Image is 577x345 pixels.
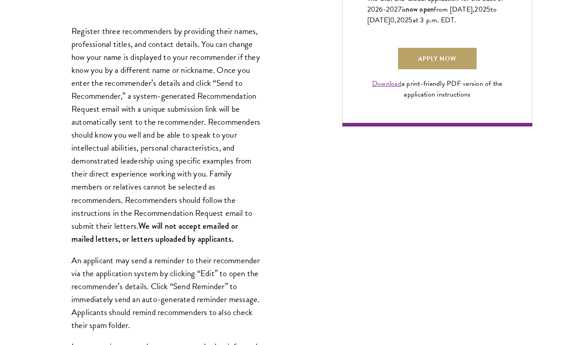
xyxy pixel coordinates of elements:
[486,4,490,15] span: 5
[394,15,396,25] span: ,
[397,15,409,25] span: 202
[406,4,434,14] span: now open
[367,78,508,100] div: a print-friendly PDF version of the application instructions
[379,4,383,15] span: 6
[398,4,402,15] span: 7
[402,4,406,15] span: is
[398,48,477,69] a: Apply Now
[71,220,238,245] strong: We will not accept emailed or mailed letters, or letters uploaded by applicants.
[383,4,398,15] span: -202
[71,25,262,245] p: Register three recommenders by providing their names, professional titles, and contact details. Y...
[408,15,412,25] span: 5
[372,78,402,89] a: Download
[71,254,262,332] p: An applicant may send a reminder to their recommender via the application system by clicking “Edi...
[413,15,457,25] span: at 3 p.m. EDT.
[474,4,486,15] span: 202
[367,4,497,25] span: to [DATE]
[390,15,394,25] span: 0
[434,4,474,15] span: from [DATE],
